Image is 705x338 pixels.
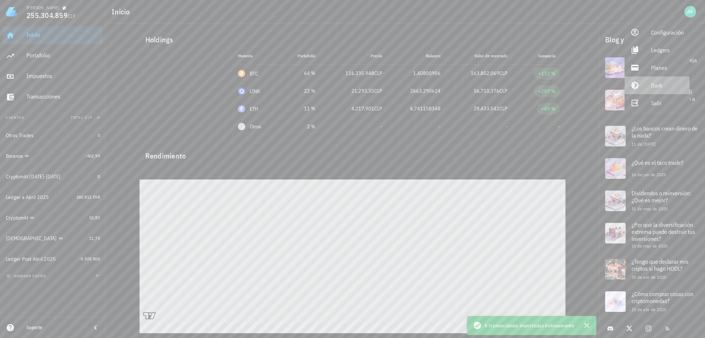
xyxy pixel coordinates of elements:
span: -5.505.800 [79,256,100,261]
a: ¿Qué es el taco trade? 16 de jun de 2025 [599,152,705,185]
span: Otros [250,123,261,131]
div: ETH-icon [238,105,245,113]
span: 11 de [DATE] [632,141,656,147]
span: 0 [98,132,100,138]
span: 255.304.859 [26,10,68,20]
span: 21.293,35 [351,88,374,94]
div: Dark [651,78,684,93]
a: Ledger Post Abril 2025 -5.505.800 [3,250,103,268]
div: Rendimiento [140,144,566,162]
div: Cryptomkt [6,215,28,221]
div: Soporte [26,325,85,331]
span: 30 de abr de 2025 [632,274,666,280]
span: - [558,123,560,130]
div: [PERSON_NAME] [26,5,59,11]
span: 116.335.948 [346,70,374,77]
div: Ledger a Abril 2025 [6,194,49,200]
div: 64 % [286,70,315,77]
span: ¿Por qué la diversificación extrema puede destruir tus inversiones? [632,221,695,242]
a: ¿Cómo comprar cosas con criptomonedas? 15 de abr de 2025 [599,285,705,318]
span: CLP [374,105,382,112]
span: CLP [499,105,507,112]
a: Binance -462,99 [3,147,103,165]
th: Valor de mercado [446,47,513,65]
span: 15 de [DATE] [632,110,656,115]
h1: Inicio [112,6,133,18]
span: 31 de may de 2025 [632,206,668,211]
th: Portafolio [280,47,321,65]
span: Total CLP [71,115,93,120]
span: 6 transacciones importadas exitosamente [485,321,574,330]
div: 6,741158348 [394,105,441,113]
span: ¿Los bancos crean dinero de la nada? [632,125,698,139]
div: 11 % [286,105,315,113]
span: CLP [68,13,76,19]
div: 2663,290624 [394,87,441,95]
div: LINK [250,88,260,95]
div: Planes [651,60,684,75]
div: Salir [651,96,684,110]
div: Cryptomkt [DATE]-[DATE] [6,174,61,180]
div: LINK-icon [238,88,245,95]
span: CLP [374,70,382,77]
div: avatar [684,6,696,18]
a: ¿Los bancos crean dinero de la nada? 11 de [DATE] [599,120,705,152]
a: Ledger a Abril 2025 260.811.058 [3,188,103,206]
div: Ledgers [651,43,684,57]
div: ETH [250,105,258,113]
span: - [506,123,507,130]
span: CLP [499,88,507,94]
span: 16 de jun de 2025 [632,172,666,177]
a: Dividendos o reinversión: ¿Qué es mejor? 31 de may de 2025 [599,185,705,217]
span: 28.433.542 [474,105,499,112]
a: ¿Tengo que declarar mis criptos si hago HODL? 30 de abr de 2025 [599,253,705,285]
div: Configuración [651,25,684,40]
span: -462,99 [85,153,100,159]
div: 22 % [286,87,315,95]
a: ¿Por qué la diversificación extrema puede destruir tus inversiones? 15 de may de 2025 [599,217,705,253]
span: 15 de may de 2025 [632,243,668,249]
a: Charting by TradingView [143,312,156,319]
a: Transacciones [3,88,103,106]
div: +207 % [538,88,556,95]
span: 0 [98,174,100,179]
div: Inicio [26,31,100,38]
div: Impuestos [26,72,100,79]
span: Dividendos o reinversión: ¿Qué es mejor? [632,189,691,204]
div: Portafolio [26,52,100,59]
span: 56.710.376 [474,88,499,94]
a: Cryptomkt 52,83 [3,209,103,227]
span: CLP [499,70,507,77]
div: Transacciones [26,93,100,100]
div: +132 % [538,70,556,77]
span: 15 de abr de 2025 [632,307,666,312]
th: Balance [388,47,446,65]
a: Portafolio [3,47,103,65]
a: Cryptomkt [DATE]-[DATE] 0 [3,168,103,185]
span: 4.217.901 [351,105,374,112]
button: CuentasTotal CLP [3,109,103,127]
span: 163.802.069 [471,70,499,77]
span: ¿Qué es el taco trade? [632,159,683,166]
div: Binance [6,153,23,159]
div: 1,40800906 [394,70,441,77]
span: 11,75 [89,235,100,241]
span: ¿Cómo comprar cosas con criptomonedas? [632,290,693,305]
a: Otros Trades 0 [3,127,103,144]
img: LedgiFi [6,6,18,18]
span: 260.811.058 [76,194,100,200]
div: [DEMOGRAPHIC_DATA] [6,235,57,242]
div: Ledger Post Abril 2025 [6,256,56,262]
th: Precio [321,47,388,65]
div: Holdings [140,28,566,51]
div: Otros Trades [6,132,33,139]
span: - [380,123,382,130]
span: agregar cuenta [8,274,46,278]
th: Moneda [232,47,280,65]
a: Impuestos [3,68,103,85]
span: CLP [374,88,382,94]
span: Ganancia [538,53,560,58]
div: 2 % [286,123,315,131]
a: [DEMOGRAPHIC_DATA] 11,75 [3,230,103,247]
span: 52,83 [89,215,100,220]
